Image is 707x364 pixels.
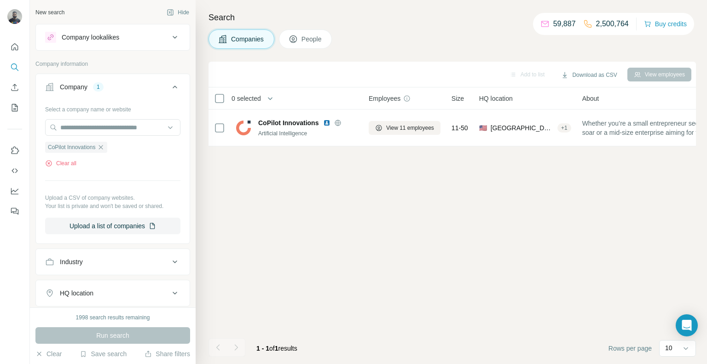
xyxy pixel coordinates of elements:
p: 2,500,764 [596,18,629,29]
span: 1 [275,345,278,352]
div: Company [60,82,87,92]
div: Open Intercom Messenger [676,314,698,336]
span: 🇺🇸 [479,123,487,133]
div: Select a company name or website [45,102,180,114]
p: Your list is private and won't be saved or shared. [45,202,180,210]
span: HQ location [479,94,513,103]
div: Company lookalikes [62,33,119,42]
div: Industry [60,257,83,266]
button: View 11 employees [369,121,440,135]
button: Share filters [145,349,190,358]
button: Save search [80,349,127,358]
span: results [256,345,297,352]
span: People [301,35,323,44]
button: My lists [7,99,22,116]
span: CoPilot Innovations [48,143,95,151]
span: Rows per page [608,344,652,353]
span: View 11 employees [386,124,434,132]
div: 1998 search results remaining [76,313,150,322]
button: Clear all [45,159,76,168]
img: Avatar [7,9,22,24]
button: Download as CSV [555,68,623,82]
div: HQ location [60,289,93,298]
button: Upload a list of companies [45,218,180,234]
button: HQ location [36,282,190,304]
button: Hide [160,6,196,19]
span: Companies [231,35,265,44]
div: 1 [93,83,104,91]
span: of [269,345,275,352]
button: Enrich CSV [7,79,22,96]
button: Quick start [7,39,22,55]
button: Buy credits [644,17,687,30]
div: + 1 [557,124,571,132]
span: Size [452,94,464,103]
button: Clear [35,349,62,358]
p: Upload a CSV of company websites. [45,194,180,202]
h4: Search [209,11,696,24]
p: Company information [35,60,190,68]
button: Industry [36,251,190,273]
span: 0 selected [232,94,261,103]
p: 59,887 [553,18,576,29]
span: About [582,94,599,103]
img: LinkedIn logo [323,119,330,127]
span: 1 - 1 [256,345,269,352]
div: Artificial Intelligence [258,129,358,138]
p: 10 [665,343,672,352]
button: Use Surfe on LinkedIn [7,142,22,159]
span: [GEOGRAPHIC_DATA], [US_STATE] [491,123,554,133]
span: 11-50 [452,123,468,133]
span: Employees [369,94,400,103]
button: Company1 [36,76,190,102]
span: CoPilot Innovations [258,118,319,127]
img: Logo of CoPilot Innovations [236,121,251,135]
button: Dashboard [7,183,22,199]
button: Search [7,59,22,75]
div: New search [35,8,64,17]
button: Company lookalikes [36,26,190,48]
button: Feedback [7,203,22,220]
button: Use Surfe API [7,162,22,179]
